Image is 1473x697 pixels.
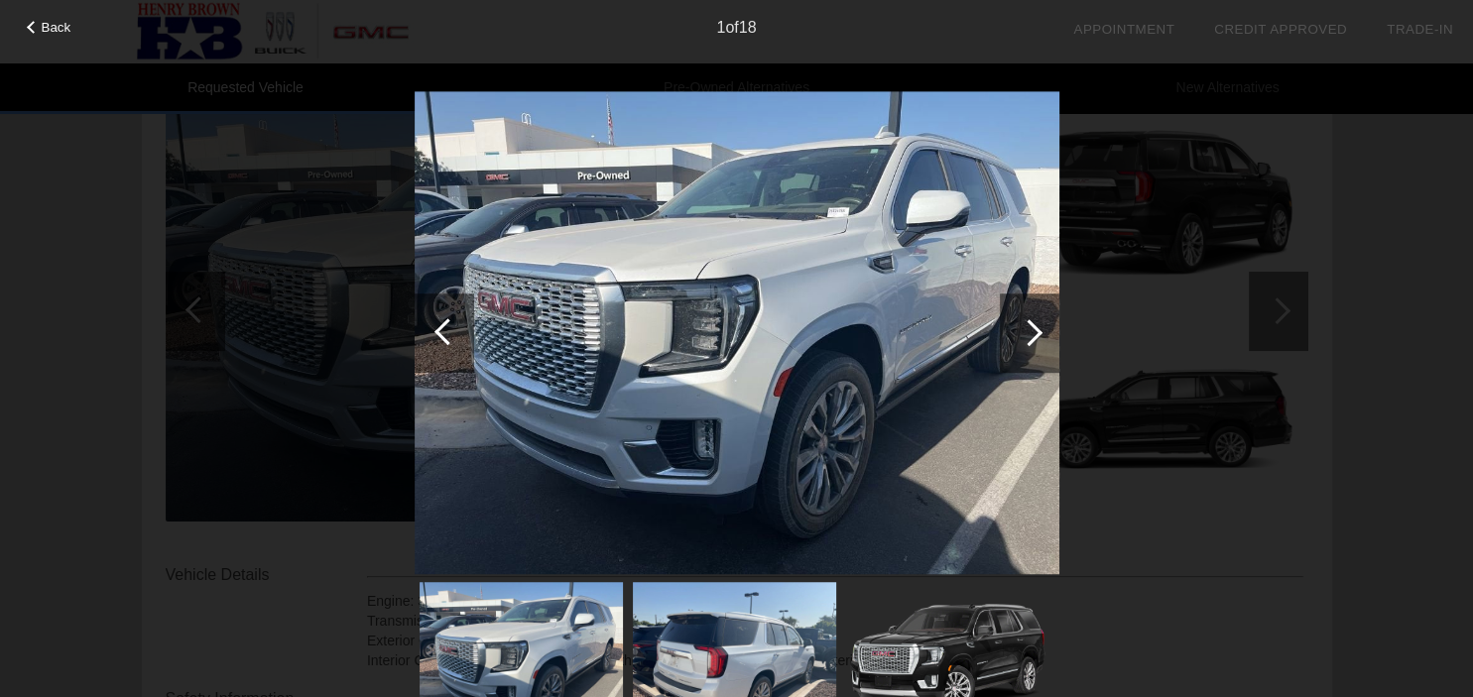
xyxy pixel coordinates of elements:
[42,20,71,35] span: Back
[716,19,725,36] span: 1
[1387,22,1453,37] a: Trade-In
[1073,22,1174,37] a: Appointment
[415,91,1059,575] img: 1.jpg
[739,19,757,36] span: 18
[1214,22,1347,37] a: Credit Approved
